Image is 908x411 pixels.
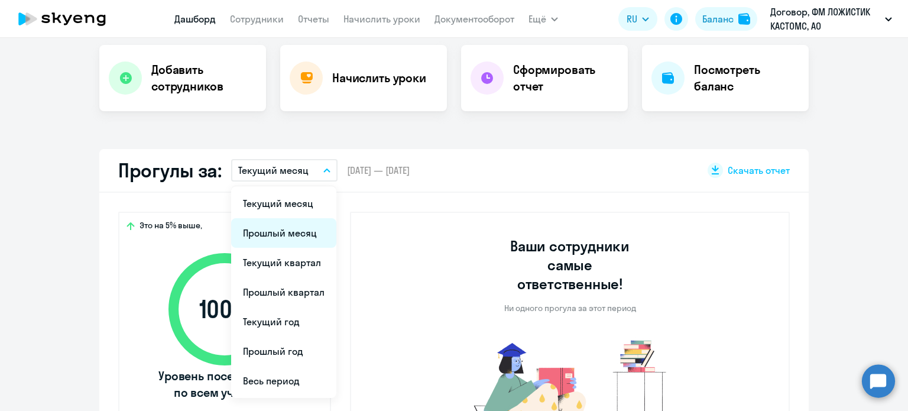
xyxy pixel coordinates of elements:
[728,164,790,177] span: Скачать отчет
[694,62,799,95] h4: Посмотреть баланс
[118,158,222,182] h2: Прогулы за:
[618,7,657,31] button: RU
[238,163,309,177] p: Текущий месяц
[528,7,558,31] button: Ещё
[770,5,880,33] p: Договор, ФМ ЛОЖИСТИК КАСТОМС, АО
[157,368,293,401] span: Уровень посещаемости по всем ученикам
[494,237,646,293] h3: Ваши сотрудники самые ответственные!
[695,7,757,31] button: Балансbalance
[231,159,338,182] button: Текущий месяц
[347,164,410,177] span: [DATE] — [DATE]
[151,62,257,95] h4: Добавить сотрудников
[231,186,336,398] ul: Ещё
[298,13,329,25] a: Отчеты
[504,303,636,313] p: Ни одного прогула за этот период
[174,13,216,25] a: Дашборд
[332,70,426,86] h4: Начислить уроки
[140,220,202,234] span: Это на 5% выше,
[764,5,898,33] button: Договор, ФМ ЛОЖИСТИК КАСТОМС, АО
[230,13,284,25] a: Сотрудники
[343,13,420,25] a: Начислить уроки
[702,12,734,26] div: Баланс
[434,13,514,25] a: Документооборот
[513,62,618,95] h4: Сформировать отчет
[528,12,546,26] span: Ещё
[157,295,293,323] span: 100 %
[738,13,750,25] img: balance
[627,12,637,26] span: RU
